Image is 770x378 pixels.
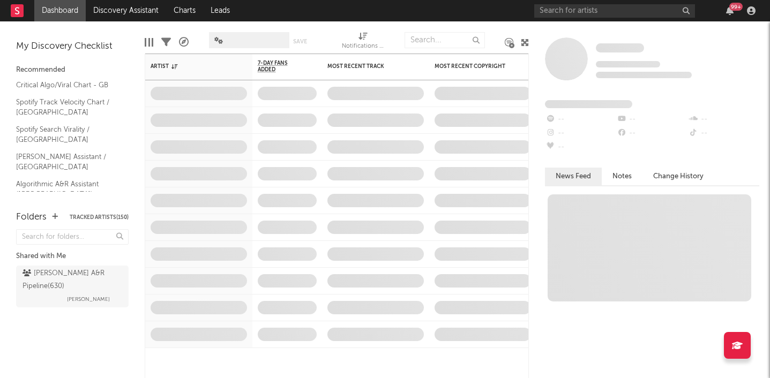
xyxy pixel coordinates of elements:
[179,27,189,58] div: A&R Pipeline
[688,126,759,140] div: --
[342,40,385,53] div: Notifications (Artist)
[435,63,515,70] div: Most Recent Copyright
[545,100,632,108] span: Fans Added by Platform
[596,72,692,78] span: 0 fans last week
[161,27,171,58] div: Filters
[405,32,485,48] input: Search...
[616,112,687,126] div: --
[602,168,642,185] button: Notes
[16,266,129,307] a: [PERSON_NAME] A&R Pipeline(630)[PERSON_NAME]
[16,96,118,118] a: Spotify Track Velocity Chart / [GEOGRAPHIC_DATA]
[596,43,644,54] a: Some Artist
[16,178,118,200] a: Algorithmic A&R Assistant ([GEOGRAPHIC_DATA])
[16,64,129,77] div: Recommended
[596,43,644,52] span: Some Artist
[616,126,687,140] div: --
[16,40,129,53] div: My Discovery Checklist
[534,4,695,18] input: Search for artists
[70,215,129,220] button: Tracked Artists(150)
[151,63,231,70] div: Artist
[16,229,129,245] input: Search for folders...
[16,211,47,224] div: Folders
[729,3,743,11] div: 99 +
[16,250,129,263] div: Shared with Me
[545,126,616,140] div: --
[16,151,118,173] a: [PERSON_NAME] Assistant / [GEOGRAPHIC_DATA]
[342,27,385,58] div: Notifications (Artist)
[67,293,110,306] span: [PERSON_NAME]
[642,168,714,185] button: Change History
[293,39,307,44] button: Save
[16,124,118,146] a: Spotify Search Virality / [GEOGRAPHIC_DATA]
[688,112,759,126] div: --
[726,6,734,15] button: 99+
[23,267,119,293] div: [PERSON_NAME] A&R Pipeline ( 630 )
[545,112,616,126] div: --
[145,27,153,58] div: Edit Columns
[596,61,660,67] span: Tracking Since: [DATE]
[545,168,602,185] button: News Feed
[258,60,301,73] span: 7-Day Fans Added
[545,140,616,154] div: --
[327,63,408,70] div: Most Recent Track
[16,79,118,91] a: Critical Algo/Viral Chart - GB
